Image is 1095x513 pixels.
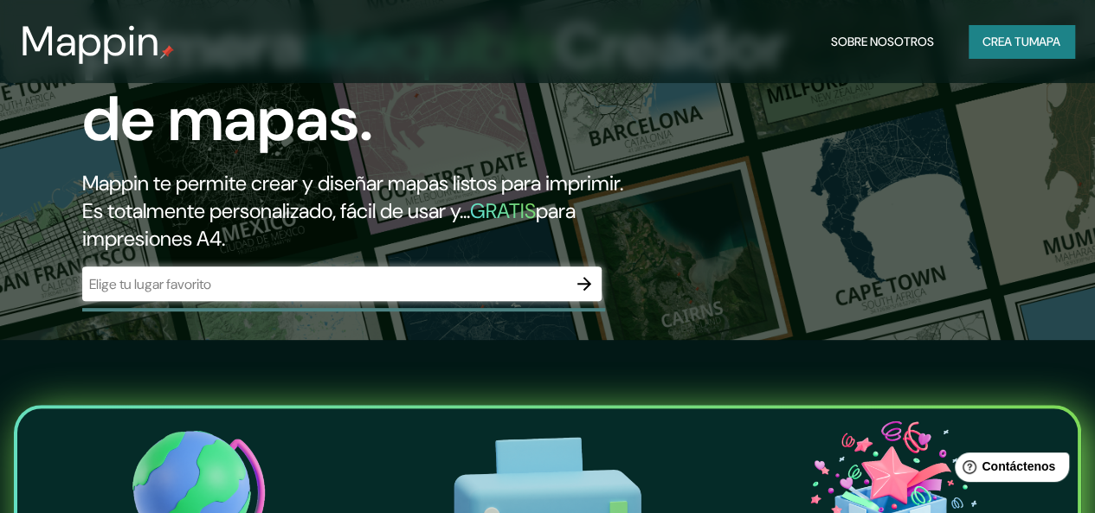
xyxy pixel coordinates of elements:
font: para impresiones A4. [82,197,576,252]
font: Sobre nosotros [831,34,934,49]
font: Mappin te permite crear y diseñar mapas listos para imprimir. [82,170,623,196]
iframe: Lanzador de widgets de ayuda [941,446,1076,494]
font: GRATIS [470,197,536,224]
font: mapa [1029,34,1060,49]
font: Mappin [21,14,160,68]
input: Elige tu lugar favorito [82,274,567,294]
font: Es totalmente personalizado, fácil de usar y... [82,197,470,224]
font: Crea tu [982,34,1029,49]
button: Sobre nosotros [824,25,941,58]
img: pin de mapeo [160,45,174,59]
button: Crea tumapa [969,25,1074,58]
